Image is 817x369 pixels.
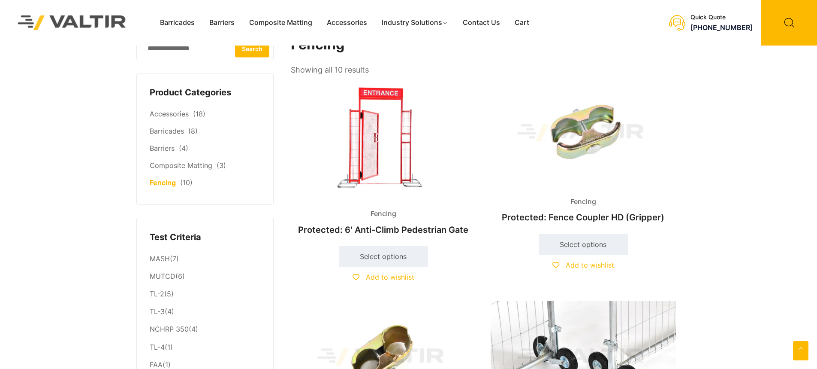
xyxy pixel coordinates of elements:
a: Add to wishlist [353,273,414,281]
a: Composite Matting [242,16,320,29]
li: (1) [150,339,260,356]
li: (6) [150,268,260,286]
li: (4) [150,303,260,321]
img: Valtir Rentals [6,4,138,41]
a: Barricades [150,127,184,135]
li: (7) [150,250,260,268]
h2: Protected: Fence Coupler HD (Gripper) [491,208,676,227]
h4: Test Criteria [150,231,260,244]
a: Contact Us [455,16,507,29]
h4: Product Categories [150,86,260,99]
a: Industry Solutions [374,16,455,29]
a: Accessories [150,110,189,118]
a: Barriers [202,16,242,29]
a: Add to wishlist [552,261,614,269]
a: NCHRP 350 [150,325,189,333]
a: FencingProtected: Fence Coupler HD (Gripper) [491,77,676,227]
span: (8) [188,127,198,135]
a: Fencing [150,178,176,187]
a: Select options for “6' Anti-Climb Pedestrian Gate” [339,246,428,267]
li: (5) [150,286,260,303]
span: (3) [217,161,226,170]
a: Barriers [150,144,175,152]
a: [PHONE_NUMBER] [690,23,753,32]
a: Barricades [153,16,202,29]
h2: Protected: 6′ Anti-Climb Pedestrian Gate [291,220,476,239]
span: (10) [180,178,193,187]
a: TL-3 [150,307,165,316]
a: Cart [507,16,537,29]
a: MUTCD [150,272,175,281]
span: Add to wishlist [366,273,414,281]
a: Accessories [320,16,374,29]
span: Add to wishlist [566,261,614,269]
li: (4) [150,321,260,339]
p: Showing all 10 results [291,63,369,77]
span: Fencing [364,207,403,220]
span: (18) [193,110,205,118]
div: Quick Quote [690,14,753,21]
span: (4) [179,144,188,152]
button: Search [235,40,269,57]
a: Composite Matting [150,161,212,170]
a: TL-4 [150,343,165,351]
a: FAA [150,360,163,369]
a: FencingProtected: 6′ Anti-Climb Pedestrian Gate [291,77,476,239]
a: TL-2 [150,290,164,298]
a: Select options for “Fence Coupler HD (Gripper)” [539,234,628,255]
span: Fencing [564,195,603,208]
a: Go to top [793,341,808,360]
a: MASH [150,254,170,263]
